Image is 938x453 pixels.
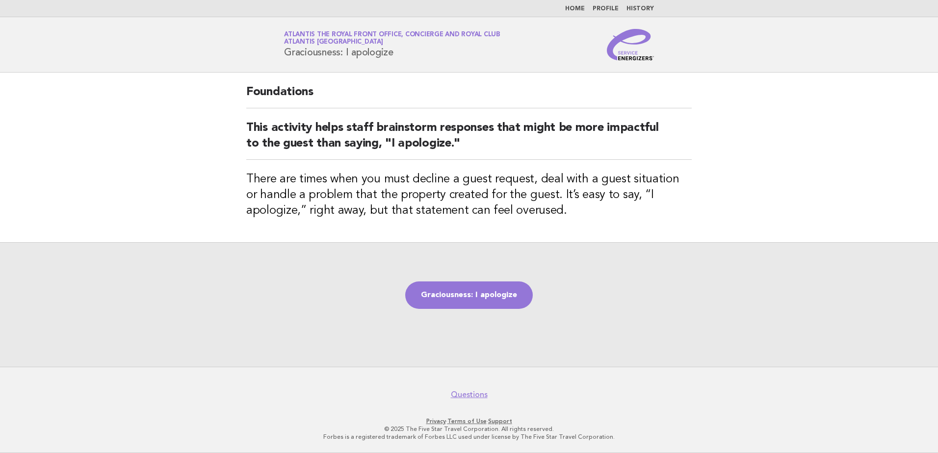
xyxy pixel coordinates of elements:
p: · · [169,417,769,425]
h1: Graciousness: I apologize [284,32,500,57]
img: Service Energizers [607,29,654,60]
h2: Foundations [246,84,692,108]
a: Atlantis The Royal Front Office, Concierge and Royal ClubAtlantis [GEOGRAPHIC_DATA] [284,31,500,45]
span: Atlantis [GEOGRAPHIC_DATA] [284,39,383,46]
a: Profile [593,6,619,12]
a: Graciousness: I apologize [405,281,533,309]
a: Home [565,6,585,12]
p: © 2025 The Five Star Travel Corporation. All rights reserved. [169,425,769,433]
h3: There are times when you must decline a guest request, deal with a guest situation or handle a pr... [246,172,692,219]
a: Terms of Use [447,418,487,425]
h2: This activity helps staff brainstorm responses that might be more impactful to the guest than say... [246,120,692,160]
p: Forbes is a registered trademark of Forbes LLC used under license by The Five Star Travel Corpora... [169,433,769,441]
a: Questions [451,390,488,400]
a: History [626,6,654,12]
a: Privacy [426,418,446,425]
a: Support [488,418,512,425]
